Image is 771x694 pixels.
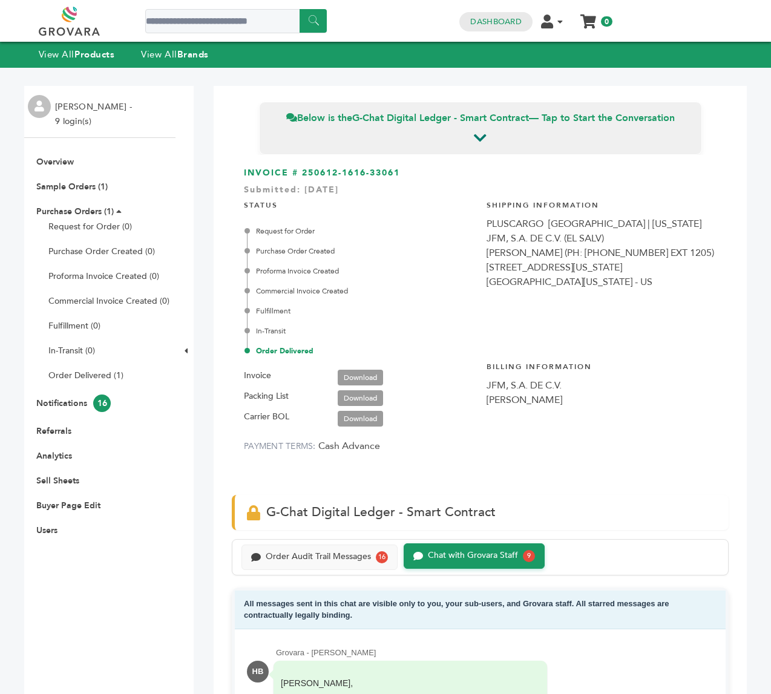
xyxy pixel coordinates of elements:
label: PAYMENT TERMS: [244,440,316,452]
a: Buyer Page Edit [36,500,100,511]
label: Carrier BOL [244,410,289,424]
strong: Brands [177,48,209,61]
a: Order Delivered (1) [48,370,123,381]
div: PLUSCARGO [GEOGRAPHIC_DATA] | [US_STATE] JFM, S.A. DE C.V. (EL SALV) [487,217,717,246]
a: Dashboard [470,16,521,27]
a: Download [338,411,383,427]
a: Sell Sheets [36,475,79,486]
a: My Cart [582,11,595,24]
a: Referrals [36,425,71,437]
div: Request for Order [247,226,474,237]
div: Submitted: [DATE] [244,184,717,202]
div: Commercial Invoice Created [247,286,474,296]
span: 16 [93,394,111,412]
div: In-Transit [247,326,474,336]
label: Invoice [244,368,271,383]
li: [PERSON_NAME] - 9 login(s) [55,100,135,129]
div: JFM, S.A. DE C.V. [487,378,717,393]
div: Purchase Order Created [247,246,474,257]
a: Overview [36,156,74,168]
div: [PERSON_NAME] [487,393,717,407]
div: Order Delivered [247,345,474,356]
a: Analytics [36,450,72,462]
div: Fulfillment [247,306,474,316]
h4: STATUS [244,191,474,217]
div: HB [247,661,269,683]
a: View AllBrands [141,48,209,61]
div: 9 [523,550,535,562]
h4: Shipping Information [487,191,717,217]
a: Purchase Order Created (0) [48,246,155,257]
h3: INVOICE # 250612-1616-33061 [244,167,717,179]
div: All messages sent in this chat are visible only to you, your sub-users, and Grovara staff. All st... [235,591,726,629]
div: Proforma Invoice Created [247,266,474,277]
a: Download [338,370,383,385]
div: [STREET_ADDRESS][US_STATE] [487,260,717,275]
span: G-Chat Digital Ledger - Smart Contract [266,503,496,521]
label: Packing List [244,389,289,404]
a: Request for Order (0) [48,221,132,232]
span: 0 [601,16,612,27]
strong: G-Chat Digital Ledger - Smart Contract [352,111,529,125]
div: Grovara - [PERSON_NAME] [276,647,714,658]
a: View AllProducts [39,48,115,61]
div: Order Audit Trail Messages [266,552,371,562]
a: Notifications16 [36,398,111,409]
a: Purchase Orders (1) [36,206,114,217]
strong: Products [74,48,114,61]
div: 16 [376,551,388,563]
a: In-Transit (0) [48,345,95,356]
span: Cash Advance [318,439,380,453]
a: Proforma Invoice Created (0) [48,270,159,282]
a: Download [338,390,383,406]
div: Chat with Grovara Staff [428,551,518,561]
a: Sample Orders (1) [36,181,108,192]
a: Fulfillment (0) [48,320,100,332]
input: Search a product or brand... [145,9,327,33]
a: Users [36,525,57,536]
span: Below is the — Tap to Start the Conversation [286,111,675,125]
div: [GEOGRAPHIC_DATA][US_STATE] - US [487,275,717,289]
h4: Billing Information [487,353,717,378]
img: profile.png [28,95,51,118]
div: [PERSON_NAME] (PH: [PHONE_NUMBER] EXT 1205) [487,246,717,260]
a: Commercial Invoice Created (0) [48,295,169,307]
